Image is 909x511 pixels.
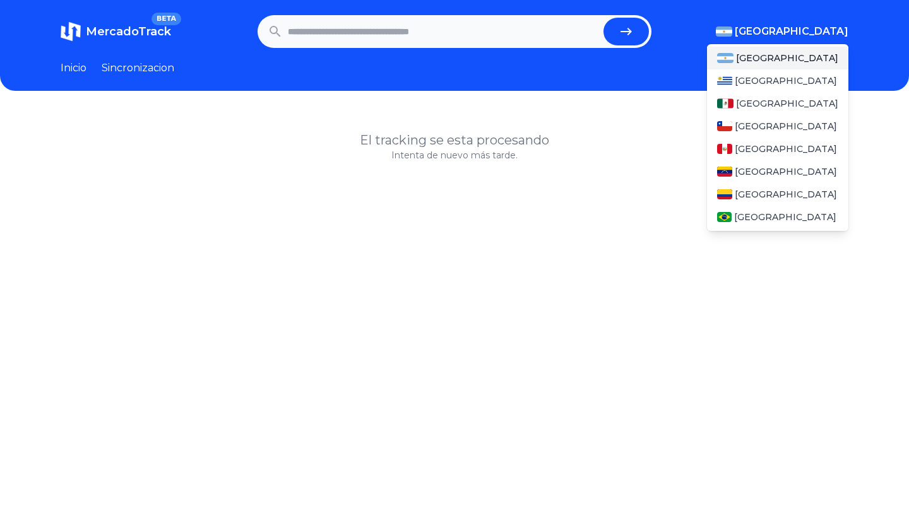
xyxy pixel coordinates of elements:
[735,24,848,39] span: [GEOGRAPHIC_DATA]
[735,120,837,132] span: [GEOGRAPHIC_DATA]
[716,24,848,39] button: [GEOGRAPHIC_DATA]
[151,13,181,25] span: BETA
[707,183,848,206] a: Colombia[GEOGRAPHIC_DATA]
[735,74,837,87] span: [GEOGRAPHIC_DATA]
[707,69,848,92] a: Uruguay[GEOGRAPHIC_DATA]
[717,121,732,131] img: Chile
[61,21,171,42] a: MercadoTrackBETA
[735,188,837,201] span: [GEOGRAPHIC_DATA]
[716,26,732,37] img: Argentina
[717,98,734,109] img: Mexico
[61,149,848,162] p: Intenta de nuevo más tarde.
[61,61,86,76] a: Inicio
[707,47,848,69] a: Argentina[GEOGRAPHIC_DATA]
[736,52,838,64] span: [GEOGRAPHIC_DATA]
[717,144,732,154] img: Peru
[707,92,848,115] a: Mexico[GEOGRAPHIC_DATA]
[717,53,734,63] img: Argentina
[86,25,171,38] span: MercadoTrack
[736,97,838,110] span: [GEOGRAPHIC_DATA]
[102,61,174,76] a: Sincronizacion
[707,160,848,183] a: Venezuela[GEOGRAPHIC_DATA]
[61,131,848,149] h1: El tracking se esta procesando
[707,115,848,138] a: Chile[GEOGRAPHIC_DATA]
[707,138,848,160] a: Peru[GEOGRAPHIC_DATA]
[735,143,837,155] span: [GEOGRAPHIC_DATA]
[717,167,732,177] img: Venezuela
[717,212,732,222] img: Brasil
[61,21,81,42] img: MercadoTrack
[717,76,732,86] img: Uruguay
[735,165,837,178] span: [GEOGRAPHIC_DATA]
[707,206,848,228] a: Brasil[GEOGRAPHIC_DATA]
[717,189,732,199] img: Colombia
[734,211,836,223] span: [GEOGRAPHIC_DATA]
